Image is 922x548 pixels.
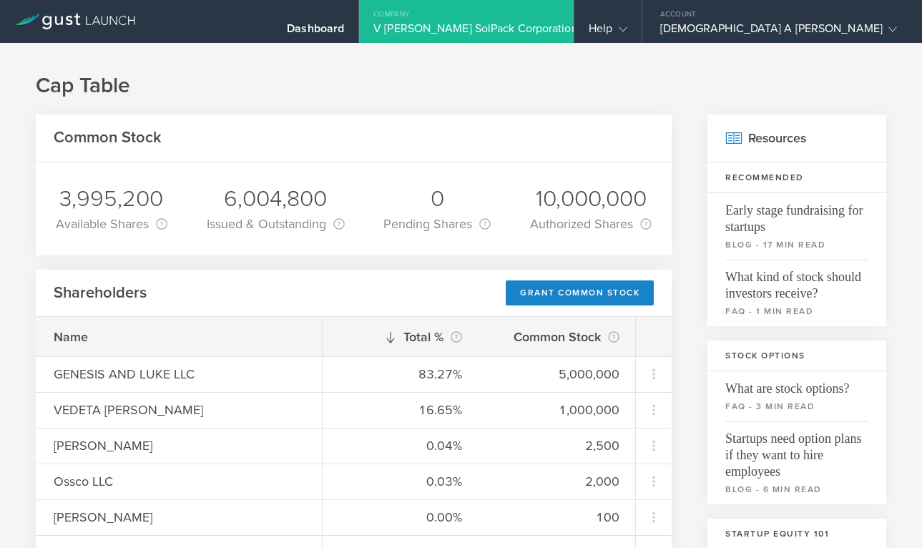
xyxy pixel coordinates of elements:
[54,283,147,303] h2: Shareholders
[707,193,886,260] a: Early stage fundraising for startupsblog - 17 min read
[340,365,462,383] div: 83.27%
[383,184,491,214] div: 0
[36,72,886,100] h1: Cap Table
[54,401,304,419] div: VEDETA [PERSON_NAME]
[56,184,167,214] div: 3,995,200
[707,260,886,326] a: What kind of stock should investors receive?faq - 1 min read
[725,238,868,251] small: blog - 17 min read
[340,472,462,491] div: 0.03%
[725,483,868,496] small: blog - 6 min read
[498,436,619,455] div: 2,500
[54,328,304,346] div: Name
[498,508,619,527] div: 100
[707,341,886,371] h3: Stock Options
[707,371,886,421] a: What are stock options?faq - 3 min read
[725,260,868,302] span: What kind of stock should investors receive?
[725,193,868,235] span: Early stage fundraising for startups
[340,508,462,527] div: 0.00%
[725,421,868,480] span: Startups need option plans if they want to hire employees
[707,421,886,504] a: Startups need option plans if they want to hire employeesblog - 6 min read
[725,305,868,318] small: faq - 1 min read
[54,365,304,383] div: GENESIS AND LUKE LLC
[530,184,652,214] div: 10,000,000
[850,479,922,548] iframe: Chat Widget
[56,214,167,234] div: Available Shares
[54,127,162,148] h2: Common Stock
[207,214,344,234] div: Issued & Outstanding
[207,184,344,214] div: 6,004,800
[498,472,619,491] div: 2,000
[506,280,654,305] div: Grant Common Stock
[498,327,619,347] div: Common Stock
[340,436,462,455] div: 0.04%
[589,21,627,43] div: Help
[707,162,886,193] h3: Recommended
[498,365,619,383] div: 5,000,000
[498,401,619,419] div: 1,000,000
[725,371,868,397] span: What are stock options?
[373,21,559,43] div: V [PERSON_NAME] SolPack Corporation
[54,436,304,455] div: [PERSON_NAME]
[54,508,304,527] div: [PERSON_NAME]
[340,401,462,419] div: 16.65%
[707,114,886,162] h2: Resources
[383,214,491,234] div: Pending Shares
[660,21,897,43] div: [DEMOGRAPHIC_DATA] A [PERSON_NAME]
[340,327,462,347] div: Total %
[530,214,652,234] div: Authorized Shares
[54,472,304,491] div: Ossco LLC
[287,21,344,43] div: Dashboard
[725,400,868,413] small: faq - 3 min read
